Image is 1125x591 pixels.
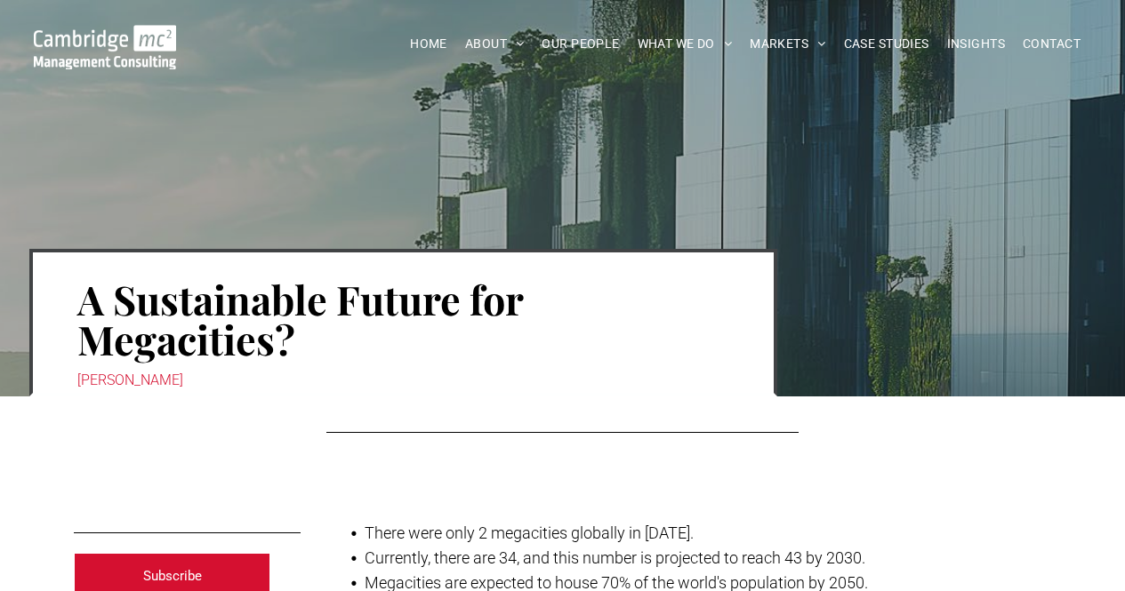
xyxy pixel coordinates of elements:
[34,28,177,46] a: Your Business Transformed | Cambridge Management Consulting
[741,30,834,58] a: MARKETS
[533,30,628,58] a: OUR PEOPLE
[77,277,729,361] h1: A Sustainable Future for Megacities?
[629,30,742,58] a: WHAT WE DO
[938,30,1014,58] a: INSIGHTS
[1014,30,1089,58] a: CONTACT
[835,30,938,58] a: CASE STUDIES
[77,368,729,393] div: [PERSON_NAME]
[456,30,534,58] a: ABOUT
[34,25,177,69] img: Go to Homepage
[401,30,456,58] a: HOME
[365,548,865,567] span: Currently, there are 34, and this number is projected to reach 43 by 2030.
[365,523,694,542] span: There were only 2 megacities globally in [DATE].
